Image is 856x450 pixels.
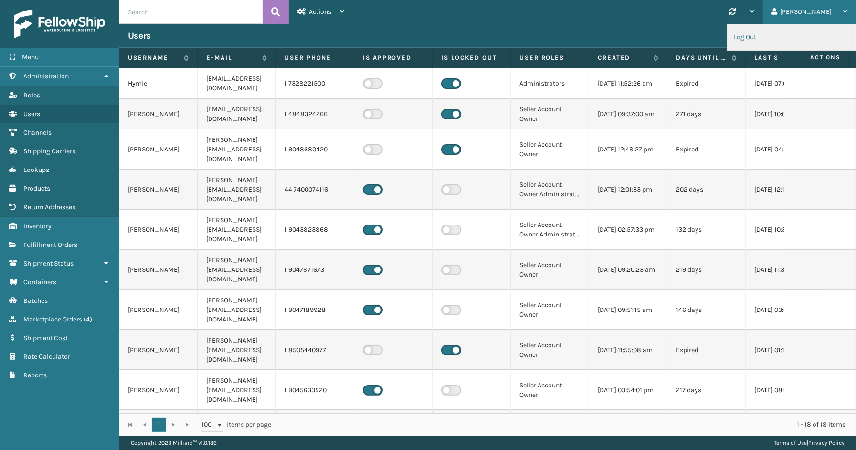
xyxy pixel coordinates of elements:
[23,91,40,99] span: Roles
[511,210,589,250] td: Seller Account Owner,Administrators
[276,290,354,330] td: 1 9047189928
[206,54,257,62] label: E-mail
[23,129,52,137] span: Channels
[746,68,824,99] td: [DATE] 07:03:58 pm
[198,250,276,290] td: [PERSON_NAME][EMAIL_ADDRESS][DOMAIN_NAME]
[198,170,276,210] td: [PERSON_NAME][EMAIL_ADDRESS][DOMAIN_NAME]
[589,210,667,250] td: [DATE] 02:57:33 pm
[598,54,649,62] label: Created
[131,436,217,450] p: Copyright 2023 Milliard™ v 1.0.186
[119,290,198,330] td: [PERSON_NAME]
[198,210,276,250] td: [PERSON_NAME][EMAIL_ADDRESS][DOMAIN_NAME]
[198,370,276,410] td: [PERSON_NAME][EMAIL_ADDRESS][DOMAIN_NAME]
[276,210,354,250] td: 1 9043823868
[276,250,354,290] td: 1 9047871673
[119,99,198,129] td: [PERSON_NAME]
[198,330,276,370] td: [PERSON_NAME][EMAIL_ADDRESS][DOMAIN_NAME]
[589,129,667,170] td: [DATE] 12:48:27 pm
[589,250,667,290] td: [DATE] 09:20:23 am
[441,54,502,62] label: Is Locked Out
[23,297,48,305] span: Batches
[276,99,354,129] td: 1 4848324266
[511,129,589,170] td: Seller Account Owner
[780,50,846,65] span: Actions
[23,72,69,80] span: Administration
[23,184,50,193] span: Products
[22,53,39,61] span: Menu
[152,418,166,432] a: 1
[23,166,49,174] span: Lookups
[754,54,805,62] label: Last Seen
[667,290,746,330] td: 146 days
[119,210,198,250] td: [PERSON_NAME]
[511,68,589,99] td: Administrators
[746,250,824,290] td: [DATE] 11:32:47 am
[14,10,105,38] img: logo
[667,68,746,99] td: Expired
[746,129,824,170] td: [DATE] 04:26:30 pm
[128,30,151,42] h3: Users
[201,420,216,429] span: 100
[589,370,667,410] td: [DATE] 03:54:01 pm
[128,54,179,62] label: Username
[84,315,92,323] span: ( 4 )
[589,330,667,370] td: [DATE] 11:55:08 am
[511,330,589,370] td: Seller Account Owner
[511,99,589,129] td: Seller Account Owner
[746,99,824,129] td: [DATE] 10:02:26 am
[667,330,746,370] td: Expired
[519,54,580,62] label: User Roles
[119,129,198,170] td: [PERSON_NAME]
[285,420,845,429] div: 1 - 18 of 18 items
[119,68,198,99] td: Hymie
[676,54,727,62] label: Days until password expires
[774,436,845,450] div: |
[119,330,198,370] td: [PERSON_NAME]
[589,99,667,129] td: [DATE] 09:37:00 am
[511,290,589,330] td: Seller Account Owner
[589,68,667,99] td: [DATE] 11:52:26 am
[276,370,354,410] td: 1 9045633520
[774,439,807,446] a: Terms of Use
[667,129,746,170] td: Expired
[198,129,276,170] td: [PERSON_NAME][EMAIL_ADDRESS][DOMAIN_NAME]
[589,170,667,210] td: [DATE] 12:01:33 pm
[276,68,354,99] td: 1 7328221500
[119,250,198,290] td: [PERSON_NAME]
[276,170,354,210] td: 44 7400074116
[667,250,746,290] td: 219 days
[23,334,68,342] span: Shipment Cost
[23,371,47,379] span: Reports
[309,8,331,16] span: Actions
[589,290,667,330] td: [DATE] 09:51:15 am
[198,99,276,129] td: [EMAIL_ADDRESS][DOMAIN_NAME]
[23,241,77,249] span: Fulfillment Orders
[746,290,824,330] td: [DATE] 03:05:13 pm
[23,222,52,230] span: Inventory
[119,370,198,410] td: [PERSON_NAME]
[23,353,70,361] span: Rate Calculator
[746,330,824,370] td: [DATE] 01:15:58 pm
[276,330,354,370] td: 1 8505440977
[667,210,746,250] td: 132 days
[198,68,276,99] td: [EMAIL_ADDRESS][DOMAIN_NAME]
[746,370,824,410] td: [DATE] 08:16:56 am
[808,439,845,446] a: Privacy Policy
[285,54,345,62] label: User phone
[746,170,824,210] td: [DATE] 12:16:26 pm
[23,259,74,268] span: Shipment Status
[511,170,589,210] td: Seller Account Owner,Administrators
[23,278,56,286] span: Containers
[276,129,354,170] td: 1 9048680420
[23,203,75,211] span: Return Addresses
[201,418,271,432] span: items per page
[363,54,423,62] label: Is Approved
[23,110,40,118] span: Users
[23,147,75,155] span: Shipping Carriers
[746,210,824,250] td: [DATE] 10:36:24 am
[119,170,198,210] td: [PERSON_NAME]
[667,99,746,129] td: 271 days
[667,170,746,210] td: 202 days
[511,250,589,290] td: Seller Account Owner
[511,370,589,410] td: Seller Account Owner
